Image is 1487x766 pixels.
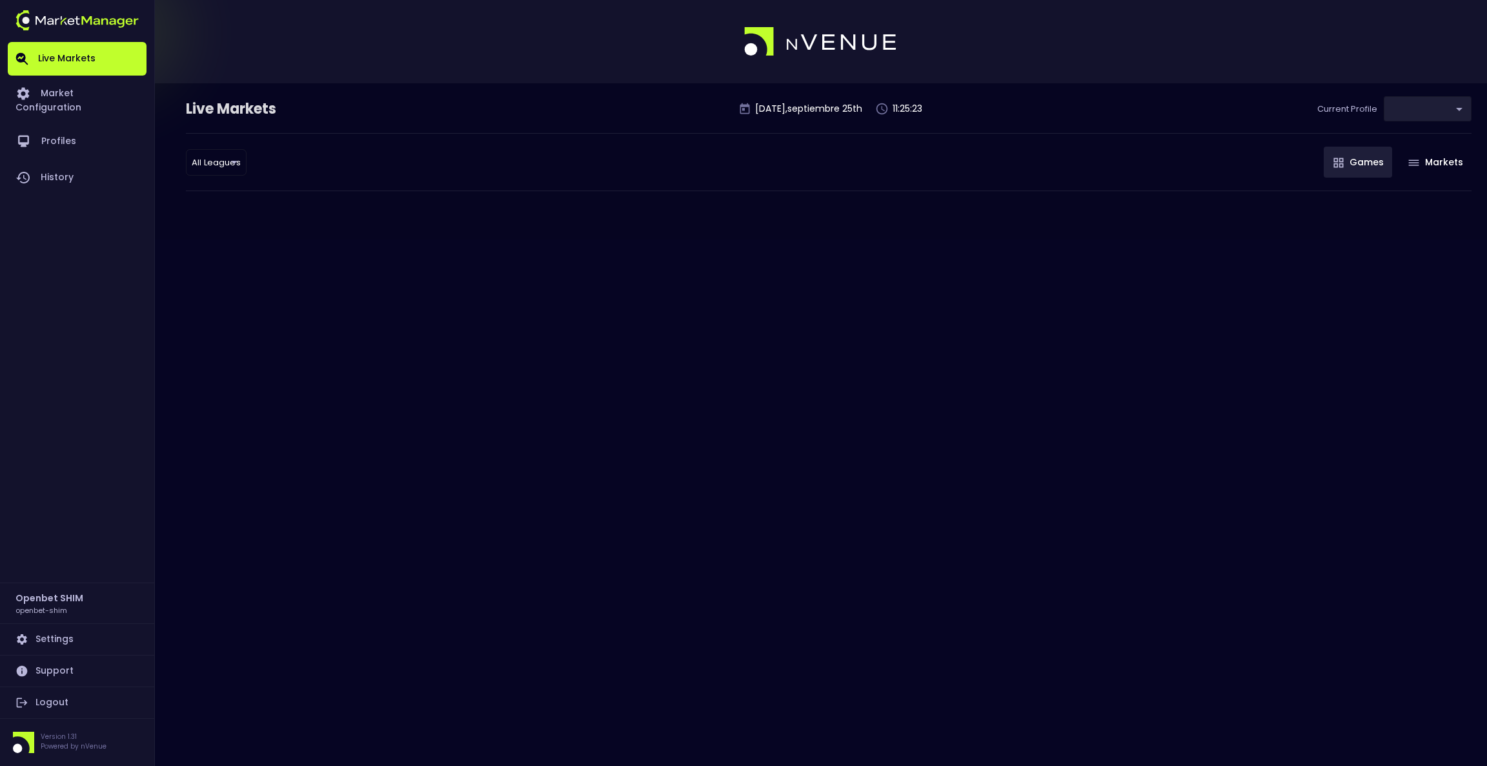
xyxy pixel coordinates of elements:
[8,687,147,718] a: Logout
[1324,147,1392,178] button: Games
[1384,96,1472,121] div: ​
[744,27,898,57] img: logo
[8,160,147,196] a: History
[8,732,147,753] div: Version 1.31Powered by nVenue
[186,99,343,119] div: Live Markets
[15,10,139,30] img: logo
[755,102,862,116] p: [DATE] , septiembre 25 th
[8,76,147,123] a: Market Configuration
[41,732,106,741] p: Version 1.31
[8,656,147,687] a: Support
[8,624,147,655] a: Settings
[8,123,147,160] a: Profiles
[1317,103,1377,116] p: Current Profile
[186,149,247,176] div: ​
[15,605,67,615] h3: openbet-shim
[893,102,922,116] p: 11:25:23
[1333,158,1344,168] img: gameIcon
[8,42,147,76] a: Live Markets
[15,591,83,605] h2: Openbet SHIM
[1399,147,1472,178] button: Markets
[41,741,106,751] p: Powered by nVenue
[1408,160,1419,166] img: gameIcon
